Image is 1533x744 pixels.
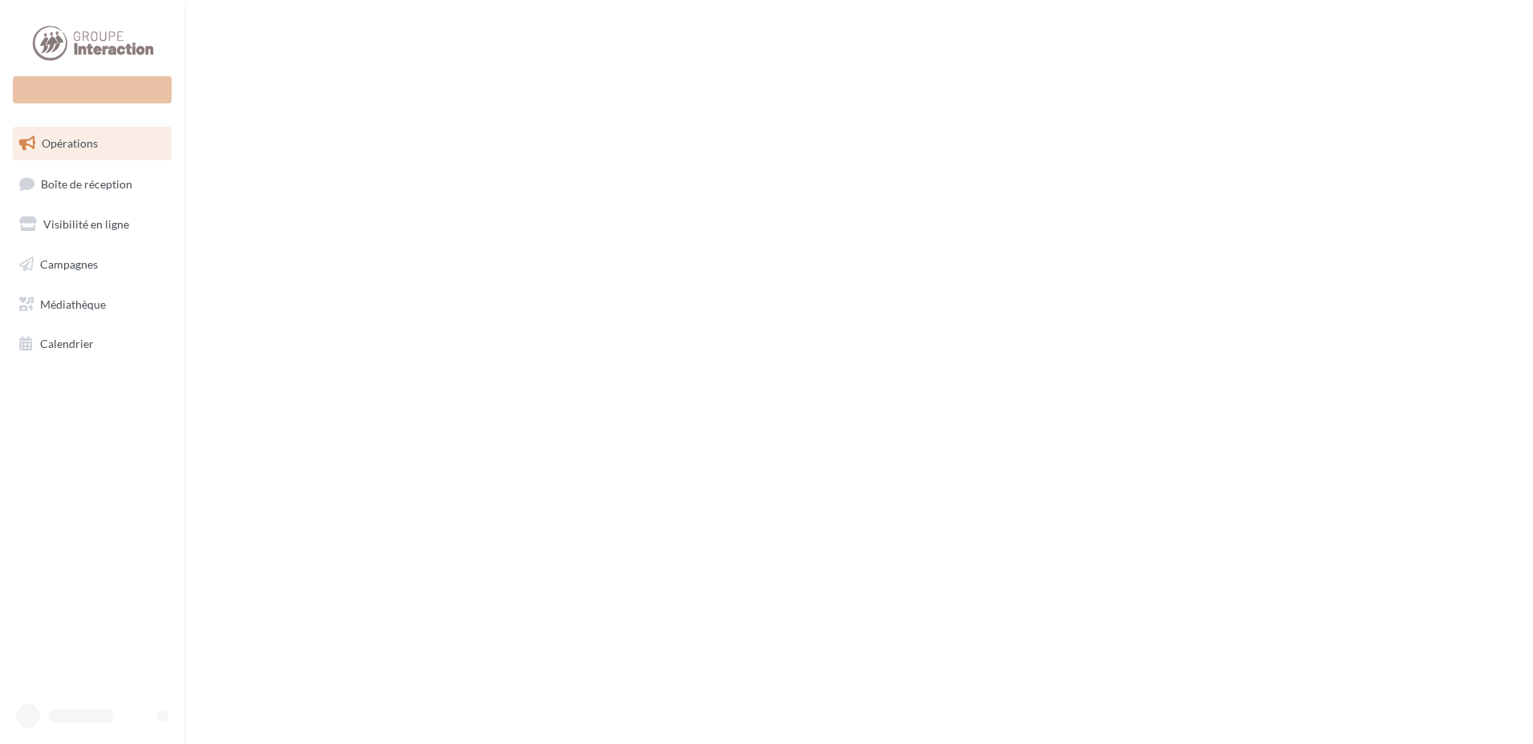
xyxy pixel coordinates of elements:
[40,297,106,310] span: Médiathèque
[10,127,175,160] a: Opérations
[10,208,175,241] a: Visibilité en ligne
[13,76,172,103] div: Nouvelle campagne
[41,176,132,190] span: Boîte de réception
[10,167,175,201] a: Boîte de réception
[40,257,98,271] span: Campagnes
[40,337,94,350] span: Calendrier
[10,288,175,321] a: Médiathèque
[10,327,175,361] a: Calendrier
[10,248,175,281] a: Campagnes
[42,136,98,150] span: Opérations
[43,217,129,231] span: Visibilité en ligne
